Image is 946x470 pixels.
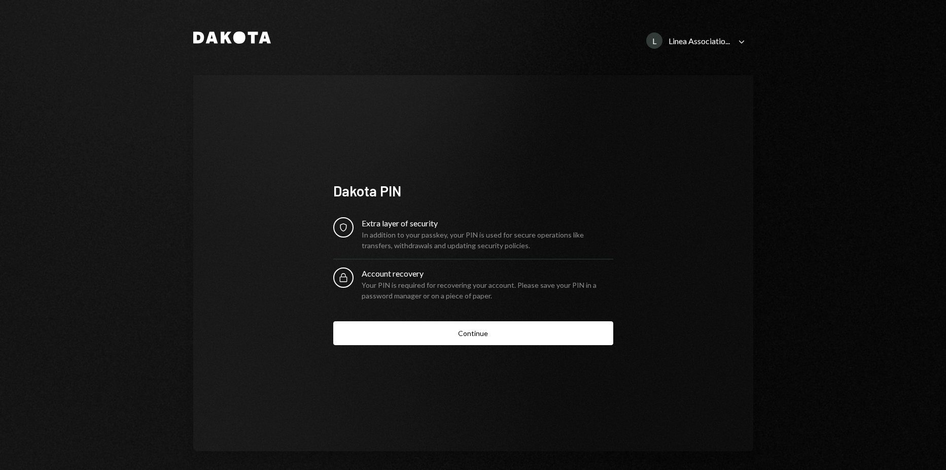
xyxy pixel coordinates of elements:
[646,32,662,49] div: L
[333,321,613,345] button: Continue
[362,267,613,280] div: Account recovery
[333,181,613,201] div: Dakota PIN
[362,229,613,251] div: In addition to your passkey, your PIN is used for secure operations like transfers, withdrawals a...
[362,280,613,301] div: Your PIN is required for recovering your account. Please save your PIN in a password manager or o...
[669,36,730,46] div: Linea Associatio...
[362,217,613,229] div: Extra layer of security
